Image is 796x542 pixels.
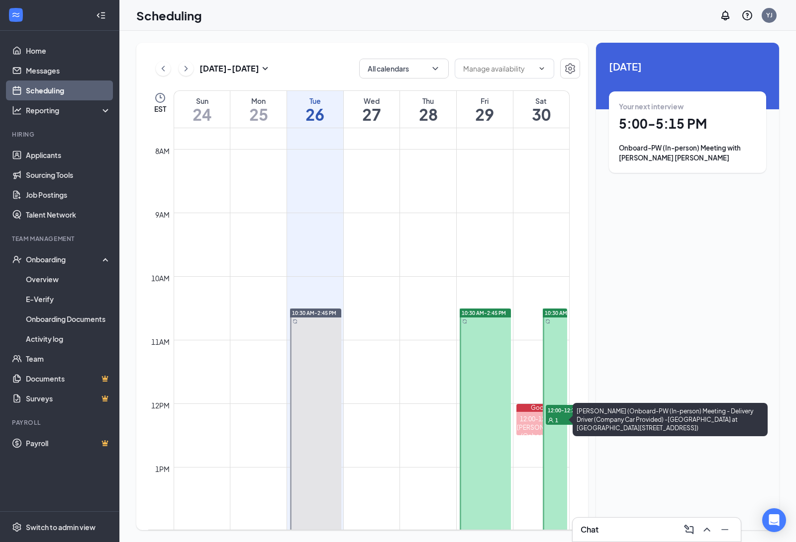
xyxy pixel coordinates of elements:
[26,105,111,115] div: Reporting
[545,310,589,316] span: 10:30 AM-2:45 PM
[719,9,731,21] svg: Notifications
[26,41,111,61] a: Home
[546,405,596,415] span: 12:00-12:30 PM
[564,63,576,75] svg: Settings
[287,96,343,106] div: Tue
[12,418,109,427] div: Payroll
[555,417,558,424] span: 1
[26,289,111,309] a: E-Verify
[513,106,569,123] h1: 30
[430,64,440,74] svg: ChevronDown
[136,7,202,24] h1: Scheduling
[344,91,400,128] a: August 27, 2025
[26,61,111,80] a: Messages
[153,209,172,220] div: 9am
[26,269,111,289] a: Overview
[287,91,343,128] a: August 26, 2025
[26,388,111,408] a: SurveysCrown
[619,101,756,111] div: Your next interview
[699,522,715,538] button: ChevronUp
[26,433,111,453] a: PayrollCrown
[719,524,731,536] svg: Minimize
[174,96,230,106] div: Sun
[96,10,106,20] svg: Collapse
[156,61,171,76] button: ChevronLeft
[344,96,400,106] div: Wed
[153,146,172,156] div: 8am
[516,415,567,423] div: 12:00-12:30 PM
[463,63,534,74] input: Manage availability
[199,63,259,74] h3: [DATE] - [DATE]
[681,522,697,538] button: ComposeMessage
[153,464,172,474] div: 1pm
[287,106,343,123] h1: 26
[26,329,111,349] a: Activity log
[741,9,753,21] svg: QuestionInfo
[400,96,456,106] div: Thu
[609,59,766,74] span: [DATE]
[545,319,550,324] svg: Sync
[581,524,598,535] h3: Chat
[766,11,773,19] div: YJ
[516,404,567,412] div: Google
[174,106,230,123] h1: 24
[12,234,109,243] div: Team Management
[462,319,467,324] svg: Sync
[154,104,166,114] span: EST
[457,106,513,123] h1: 29
[26,349,111,369] a: Team
[12,254,22,264] svg: UserCheck
[26,522,96,532] div: Switch to admin view
[26,185,111,205] a: Job Postings
[683,524,695,536] svg: ComposeMessage
[158,63,168,75] svg: ChevronLeft
[230,106,287,123] h1: 25
[762,508,786,532] div: Open Intercom Messenger
[462,310,506,316] span: 10:30 AM-2:45 PM
[26,309,111,329] a: Onboarding Documents
[400,91,456,128] a: August 28, 2025
[516,423,567,508] div: [PERSON_NAME] (Onboard-PW (In-person) Meeting - Delivery Driver (Company Car Provided) -[GEOGRAPH...
[26,369,111,388] a: DocumentsCrown
[400,106,456,123] h1: 28
[717,522,733,538] button: Minimize
[259,63,271,75] svg: SmallChevronDown
[619,143,756,163] div: Onboard-PW (In-person) Meeting with [PERSON_NAME] [PERSON_NAME]
[153,527,172,538] div: 2pm
[149,336,172,347] div: 11am
[230,96,287,106] div: Mon
[513,91,569,128] a: August 30, 2025
[12,105,22,115] svg: Analysis
[12,522,22,532] svg: Settings
[344,106,400,123] h1: 27
[560,59,580,78] button: Settings
[12,130,109,139] div: Hiring
[26,145,111,165] a: Applicants
[181,63,191,75] svg: ChevronRight
[26,254,102,264] div: Onboarding
[179,61,194,76] button: ChevronRight
[457,96,513,106] div: Fri
[174,91,230,128] a: August 24, 2025
[292,310,336,316] span: 10:30 AM-2:45 PM
[457,91,513,128] a: August 29, 2025
[149,273,172,284] div: 10am
[154,92,166,104] svg: Clock
[359,59,449,78] button: All calendarsChevronDown
[26,165,111,185] a: Sourcing Tools
[619,115,756,132] h1: 5:00 - 5:15 PM
[701,524,713,536] svg: ChevronUp
[11,10,21,20] svg: WorkstreamLogo
[26,205,111,225] a: Talent Network
[513,96,569,106] div: Sat
[26,80,111,100] a: Scheduling
[548,417,554,423] svg: User
[573,403,768,436] div: [PERSON_NAME] (Onboard-PW (In-person) Meeting - Delivery Driver (Company Car Provided) -[GEOGRAPH...
[149,400,172,411] div: 12pm
[293,319,298,324] svg: Sync
[230,91,287,128] a: August 25, 2025
[538,65,546,73] svg: ChevronDown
